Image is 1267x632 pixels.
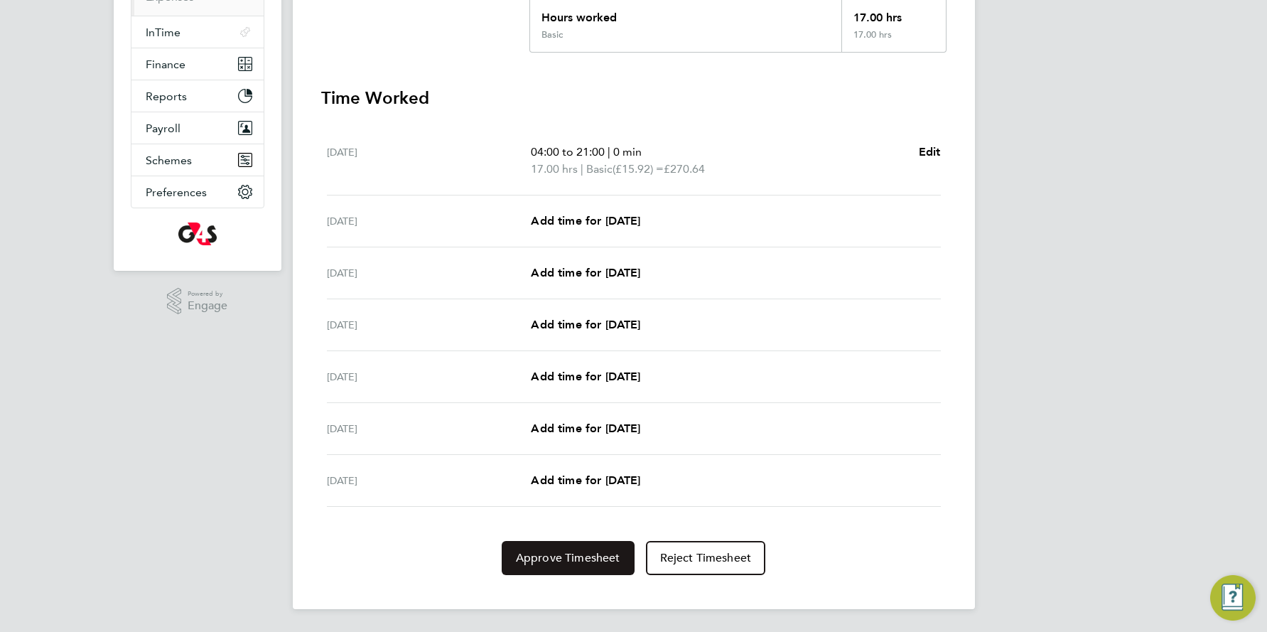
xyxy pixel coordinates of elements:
[581,162,583,176] span: |
[613,162,664,176] span: (£15.92) =
[1210,575,1256,621] button: Engage Resource Center
[131,144,264,176] button: Schemes
[146,26,180,39] span: InTime
[516,551,620,565] span: Approve Timesheet
[178,223,217,245] img: g4s-logo-retina.png
[841,29,945,52] div: 17.00 hrs
[327,472,532,489] div: [DATE]
[146,154,192,167] span: Schemes
[613,145,642,159] span: 0 min
[146,58,185,71] span: Finance
[146,122,180,135] span: Payroll
[131,176,264,208] button: Preferences
[327,213,532,230] div: [DATE]
[531,213,640,230] a: Add time for [DATE]
[531,264,640,282] a: Add time for [DATE]
[146,186,207,199] span: Preferences
[531,472,640,489] a: Add time for [DATE]
[188,300,227,312] span: Engage
[531,145,605,159] span: 04:00 to 21:00
[660,551,752,565] span: Reject Timesheet
[646,541,766,575] button: Reject Timesheet
[327,144,532,178] div: [DATE]
[919,144,941,161] a: Edit
[531,214,640,227] span: Add time for [DATE]
[531,318,640,331] span: Add time for [DATE]
[167,288,227,315] a: Powered byEngage
[531,422,640,435] span: Add time for [DATE]
[919,145,941,159] span: Edit
[146,90,187,103] span: Reports
[502,541,635,575] button: Approve Timesheet
[327,264,532,282] div: [DATE]
[327,368,532,385] div: [DATE]
[531,266,640,279] span: Add time for [DATE]
[531,162,578,176] span: 17.00 hrs
[608,145,610,159] span: |
[541,29,563,41] div: Basic
[531,316,640,333] a: Add time for [DATE]
[131,80,264,112] button: Reports
[327,316,532,333] div: [DATE]
[664,162,705,176] span: £270.64
[531,420,640,437] a: Add time for [DATE]
[586,161,613,178] span: Basic
[131,223,264,245] a: Go to home page
[131,16,264,48] button: InTime
[531,473,640,487] span: Add time for [DATE]
[531,370,640,383] span: Add time for [DATE]
[321,87,947,109] h3: Time Worked
[327,420,532,437] div: [DATE]
[531,368,640,385] a: Add time for [DATE]
[131,112,264,144] button: Payroll
[188,288,227,300] span: Powered by
[131,48,264,80] button: Finance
